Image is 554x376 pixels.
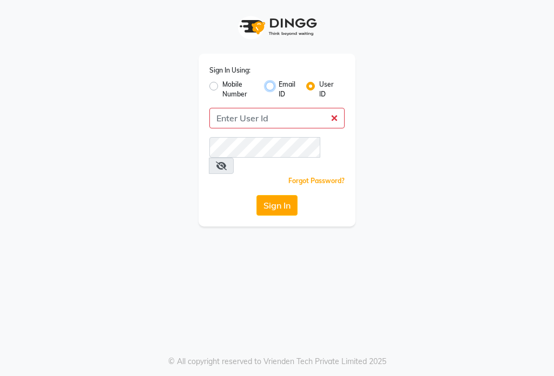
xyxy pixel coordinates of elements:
a: Forgot Password? [288,177,345,185]
button: Sign In [256,195,298,216]
label: User ID [319,80,336,99]
label: Mobile Number [222,80,257,99]
label: Sign In Using: [209,66,250,75]
input: Username [209,108,345,128]
input: Username [209,137,320,158]
img: logo1.svg [234,11,320,43]
label: Email ID [279,80,297,99]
